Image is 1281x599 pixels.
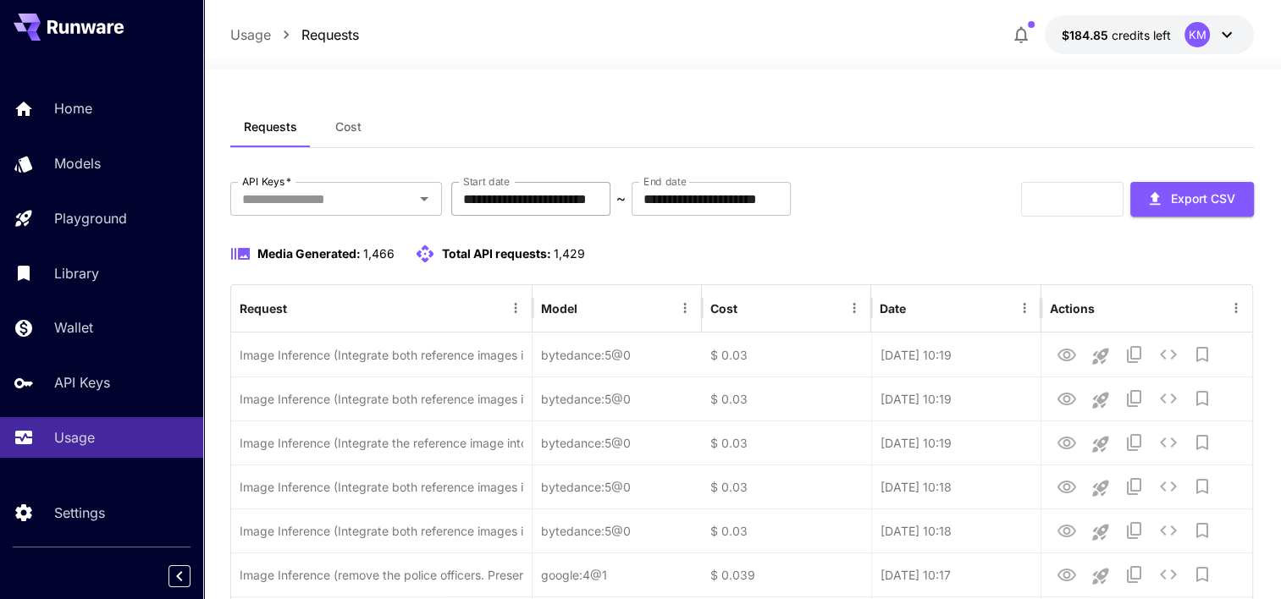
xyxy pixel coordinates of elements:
button: Sort [739,296,763,320]
button: $184.85475KM [1045,15,1254,54]
label: API Keys [242,174,291,189]
nav: breadcrumb [230,25,359,45]
div: Model [541,301,577,316]
p: Wallet [54,317,93,338]
p: Home [54,98,92,118]
button: Menu [504,296,527,320]
button: Menu [673,296,697,320]
button: Export CSV [1130,182,1254,217]
p: Settings [54,503,105,523]
button: Collapse sidebar [168,565,190,587]
span: Media Generated: [257,246,361,261]
label: End date [643,174,686,189]
span: $184.85 [1062,28,1112,42]
button: Open [412,187,436,211]
span: Cost [335,119,362,135]
button: Sort [289,296,312,320]
div: Collapse sidebar [181,561,203,591]
p: ~ [616,189,626,209]
div: Request [240,301,287,316]
div: $184.85475 [1062,26,1171,44]
div: Actions [1050,301,1095,316]
button: Sort [579,296,603,320]
p: Playground [54,208,127,228]
div: KM [1184,22,1210,47]
p: API Keys [54,372,110,393]
button: Menu [1013,296,1036,320]
div: Cost [710,301,737,316]
span: credits left [1112,28,1171,42]
a: Requests [301,25,359,45]
p: Models [54,153,101,173]
span: 1,429 [554,246,585,261]
span: 1,466 [363,246,395,261]
span: Total API requests: [442,246,551,261]
label: Start date [463,174,510,189]
p: Library [54,263,99,283]
button: Menu [1224,296,1248,320]
div: Date [880,301,906,316]
p: Usage [54,427,95,448]
button: Menu [842,296,866,320]
button: Sort [908,296,931,320]
span: Requests [244,119,297,135]
a: Usage [230,25,271,45]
